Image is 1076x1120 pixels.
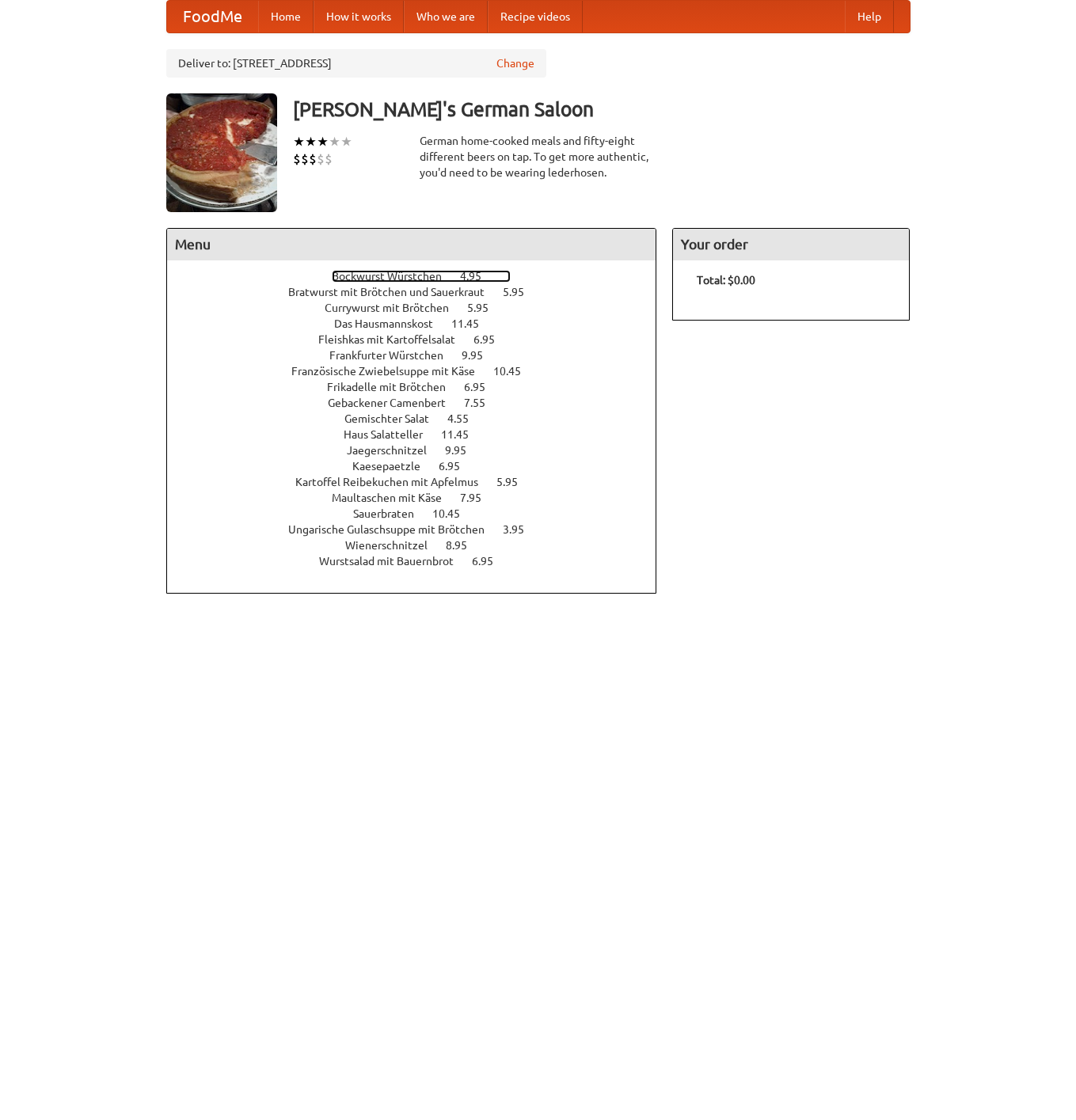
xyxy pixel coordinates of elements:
a: Gebackener Camenbert 7.55 [328,397,515,409]
a: Maultaschen mit Käse 7.95 [332,492,511,504]
span: Bratwurst mit Brötchen und Sauerkraut [288,286,500,298]
a: Das Hausmannskost 11.45 [334,317,508,330]
a: Change [496,55,534,71]
li: $ [293,150,301,168]
a: Ungarische Gulaschsuppe mit Brötchen 3.95 [288,523,553,536]
span: Kartoffel Reibekuchen mit Apfelmus [295,476,494,488]
span: 7.55 [464,397,501,409]
li: ★ [317,133,329,150]
span: 11.45 [441,428,485,441]
li: $ [325,150,333,168]
a: Who we are [404,1,488,32]
span: Haus Salatteller [344,428,439,441]
span: 6.95 [473,333,511,346]
a: Bockwurst Würstchen 4.95 [332,270,511,283]
a: Currywurst mit Brötchen 5.95 [325,302,518,314]
div: German home-cooked meals and fifty-eight different beers on tap. To get more authentic, you'd nee... [420,133,657,180]
a: Französische Zwiebelsuppe mit Käse 10.45 [291,365,550,378]
span: Wurstsalad mit Bauernbrot [319,555,470,568]
a: Haus Salatteller 11.45 [344,428,498,441]
span: Französische Zwiebelsuppe mit Käse [291,365,491,378]
span: Das Hausmannskost [334,317,449,330]
a: Sauerbraten 10.45 [353,507,489,520]
li: ★ [329,133,340,150]
span: Gebackener Camenbert [328,397,462,409]
span: 9.95 [462,349,499,362]
span: Kaesepaetzle [352,460,436,473]
a: Help [845,1,894,32]
li: $ [317,150,325,168]
span: Bockwurst Würstchen [332,270,458,283]
li: ★ [293,133,305,150]
span: Frikadelle mit Brötchen [327,381,462,393]
span: 7.95 [460,492,497,504]
a: How it works [314,1,404,32]
span: Fleishkas mit Kartoffelsalat [318,333,471,346]
li: ★ [305,133,317,150]
span: Frankfurter Würstchen [329,349,459,362]
a: Gemischter Salat 4.55 [344,412,498,425]
li: $ [309,150,317,168]
span: 6.95 [439,460,476,473]
b: Total: $0.00 [697,274,755,287]
span: 10.45 [432,507,476,520]
span: 6.95 [472,555,509,568]
span: Maultaschen mit Käse [332,492,458,504]
span: Wienerschnitzel [345,539,443,552]
a: Kaesepaetzle 6.95 [352,460,489,473]
span: 5.95 [503,286,540,298]
a: Wurstsalad mit Bauernbrot 6.95 [319,555,523,568]
span: Ungarische Gulaschsuppe mit Brötchen [288,523,500,536]
a: Bratwurst mit Brötchen und Sauerkraut 5.95 [288,286,553,298]
span: Currywurst mit Brötchen [325,302,465,314]
span: Gemischter Salat [344,412,445,425]
a: Kartoffel Reibekuchen mit Apfelmus 5.95 [295,476,547,488]
span: 4.95 [460,270,497,283]
h4: Menu [167,229,656,260]
a: Recipe videos [488,1,583,32]
span: Jaegerschnitzel [347,444,443,457]
a: FoodMe [167,1,258,32]
div: Deliver to: [STREET_ADDRESS] [166,49,546,78]
li: $ [301,150,309,168]
span: 8.95 [446,539,483,552]
li: ★ [340,133,352,150]
img: angular.jpg [166,93,277,212]
a: Home [258,1,314,32]
span: 9.95 [445,444,482,457]
h3: [PERSON_NAME]'s German Saloon [293,93,911,125]
a: Jaegerschnitzel 9.95 [347,444,496,457]
span: 3.95 [503,523,540,536]
a: Wienerschnitzel 8.95 [345,539,496,552]
a: Fleishkas mit Kartoffelsalat 6.95 [318,333,524,346]
h4: Your order [673,229,909,260]
span: 5.95 [496,476,534,488]
span: 6.95 [464,381,501,393]
span: 4.55 [447,412,485,425]
span: 10.45 [493,365,537,378]
a: Frikadelle mit Brötchen 6.95 [327,381,515,393]
span: 11.45 [451,317,495,330]
span: Sauerbraten [353,507,430,520]
span: 5.95 [467,302,504,314]
a: Frankfurter Würstchen 9.95 [329,349,512,362]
